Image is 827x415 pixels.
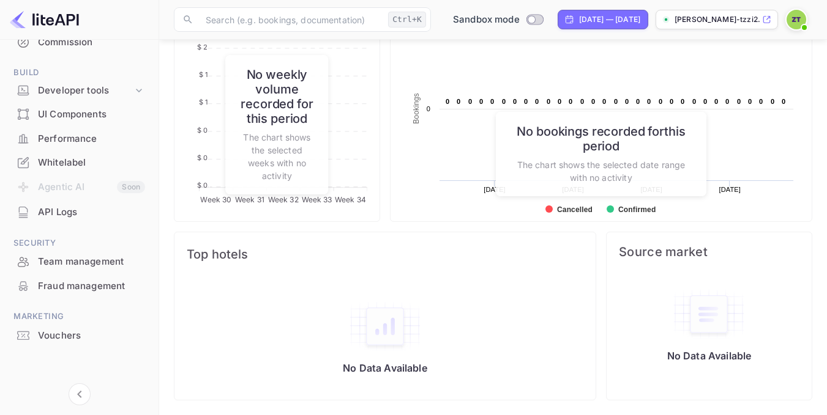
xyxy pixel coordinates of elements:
div: Whitelabel [38,156,145,170]
text: 0 [625,98,629,105]
text: 0 [737,98,741,105]
text: 0 [681,98,684,105]
div: Fraud management [7,274,151,298]
span: Sandbox mode [453,13,520,27]
div: Click to change the date range period [558,10,648,29]
tspan: Week 32 [268,195,299,204]
p: No Data Available [667,350,752,362]
text: 0 [524,98,528,105]
text: 0 [771,98,774,105]
span: Build [7,66,151,79]
p: No Data Available [343,362,427,374]
h6: No weekly volume recorded for this period [238,67,316,126]
text: 0 [535,98,539,105]
tspan: $ 0 [197,153,208,162]
span: Source market [619,244,799,259]
text: 0 [748,98,752,105]
text: 0 [569,98,572,105]
text: Bookings [412,93,421,124]
text: 0 [580,98,584,105]
text: 0 [614,98,618,105]
a: Fraud management [7,274,151,297]
div: UI Components [7,103,151,127]
span: Marketing [7,310,151,323]
text: 0 [547,98,550,105]
a: Team management [7,250,151,273]
a: UI Components [7,103,151,125]
h6: No bookings recorded for this period [508,124,694,153]
text: 0 [782,98,785,105]
text: 0 [427,105,430,112]
div: Vouchers [38,329,145,343]
div: Developer tools [38,84,133,98]
div: API Logs [38,205,145,219]
text: 0 [647,98,651,105]
button: Collapse navigation [69,383,91,405]
text: 0 [714,98,718,105]
input: Search (e.g. bookings, documentation) [198,7,383,32]
div: Commission [7,31,151,54]
text: 0 [446,98,449,105]
text: 0 [692,98,696,105]
img: Zafer Tepe [787,10,806,29]
tspan: Week 33 [302,195,332,204]
tspan: $ 0 [197,181,208,189]
div: Developer tools [7,80,151,101]
div: Ctrl+K [388,12,426,28]
text: Cancelled [557,205,593,214]
div: Team management [7,250,151,274]
text: 0 [502,98,506,105]
text: 0 [490,98,494,105]
img: LiteAPI logo [10,10,79,29]
div: Fraud management [38,279,145,293]
a: Commission [7,31,151,53]
text: 0 [659,98,662,105]
tspan: Week 30 [200,195,231,204]
text: 0 [591,98,595,105]
text: [DATE] [484,186,506,193]
tspan: $ 0 [197,126,208,134]
tspan: $ 2 [197,43,208,51]
text: 0 [636,98,640,105]
div: Commission [38,35,145,50]
text: 0 [558,98,561,105]
div: [DATE] — [DATE] [579,14,640,25]
text: [DATE] [719,186,741,193]
div: Performance [7,127,151,151]
p: The chart shows the selected weeks with no activity [238,131,316,182]
text: 0 [703,98,707,105]
span: Top hotels [187,244,583,264]
tspan: $ 1 [199,98,208,106]
text: 0 [759,98,763,105]
text: Confirmed [618,205,656,214]
p: [PERSON_NAME]-tzzi2.[PERSON_NAME]... [675,14,760,25]
div: Switch to Production mode [448,13,548,27]
img: empty-state-table2.svg [348,301,422,352]
p: The chart shows the selected date range with no activity [508,158,694,184]
a: Performance [7,127,151,150]
text: 0 [468,98,472,105]
div: Performance [38,132,145,146]
text: 0 [725,98,729,105]
text: 0 [602,98,606,105]
a: Whitelabel [7,151,151,174]
a: Vouchers [7,324,151,347]
text: 0 [479,98,483,105]
tspan: Week 31 [235,195,264,204]
tspan: Week 34 [335,195,366,204]
div: API Logs [7,200,151,224]
img: empty-state-table.svg [672,288,746,340]
span: Security [7,237,151,250]
text: 0 [670,98,673,105]
div: Vouchers [7,324,151,348]
text: 0 [457,98,460,105]
div: Team management [38,255,145,269]
text: 0 [513,98,517,105]
tspan: $ 1 [199,70,208,79]
a: API Logs [7,200,151,223]
div: UI Components [38,108,145,122]
div: Whitelabel [7,151,151,175]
